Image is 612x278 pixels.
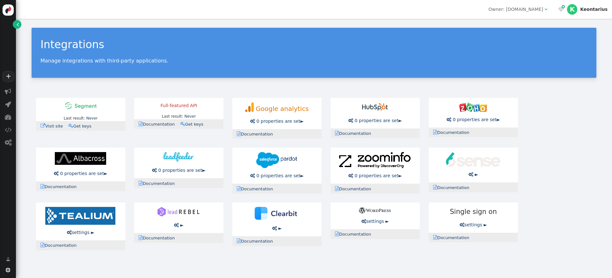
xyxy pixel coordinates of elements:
a: Never [184,114,196,119]
span:  [237,238,241,243]
span:  [447,117,451,122]
a: Documentation [139,181,179,186]
span:  [272,226,277,230]
img: leadfeeder-logo.svg [164,152,193,162]
span:  [139,121,143,126]
a:  0 properties are set► [250,119,304,124]
a: Documentation [139,122,179,127]
span:  [6,256,10,263]
a:  ► [469,172,478,177]
img: segment-100x21.png [65,102,97,109]
span:  [544,7,547,11]
a:  0 properties are set► [54,171,107,176]
a: Documentation [237,239,277,244]
span:  [237,131,241,136]
a: settings ► [67,230,94,235]
a: settings ► [361,219,389,224]
img: hubspot-100x37.png [362,102,388,112]
span: 0 properties are set [453,117,497,122]
span:  [17,21,19,28]
span:  [40,243,45,247]
a: Get keys [69,124,96,128]
a: Documentation [433,235,473,240]
a:  0 properties are set► [348,173,402,178]
span: 0 properties are set [256,173,300,178]
a: Documentation [40,184,81,189]
span:  [5,127,11,133]
img: wordpress-100x20.png [359,207,391,214]
span:  [180,121,185,126]
span:  [54,171,59,176]
span:  [335,131,339,135]
span: 0 properties are set [158,168,202,173]
a:  [2,253,15,265]
span:  [139,235,143,240]
span:  [40,184,45,189]
span:  [5,101,11,107]
img: logo-icon.svg [3,4,14,16]
span:  [237,186,241,191]
a:  0 properties are set► [250,173,304,178]
span:  [558,7,564,11]
img: zoho-100x35.png [459,102,487,112]
span:  [40,123,45,128]
a: Documentation [335,187,375,191]
a:  [13,20,21,29]
a: Documentation [433,185,473,190]
a: Get keys [180,122,208,127]
span:  [5,114,11,120]
div: Keontarius [580,7,608,12]
a: Documentation [139,236,179,240]
a: Documentation [433,130,473,135]
span: Last result: [64,116,85,121]
a: Documentation [237,187,277,191]
a:  0 properties are set► [447,117,500,122]
span:  [433,235,437,240]
img: ga-logo-45x50.png [245,102,254,112]
p: Manage integrations with third-party applications. [40,58,587,64]
span:  [5,88,11,95]
span:  [250,173,255,178]
span:  [69,123,73,128]
div: Integrations [40,37,587,53]
a:   [557,6,565,13]
span:  [250,119,255,123]
a:  ► [174,223,184,228]
span:  [460,223,464,227]
img: tealium-logo-210x50.png [45,207,115,225]
span:  [152,168,157,172]
a: Documentation [335,131,375,136]
div: Owner: [DOMAIN_NAME] [488,6,543,13]
a:  0 properties are set► [348,118,402,123]
a: Documentation [40,243,81,248]
span:  [5,139,11,146]
span:  [67,230,72,235]
a: + [3,71,14,82]
a:  ► [272,226,282,231]
span:  [335,186,339,191]
a: settings ► [460,222,487,227]
span: Google analytics [256,105,309,113]
img: clearbit.svg [255,207,299,220]
a: Documentation [237,132,277,136]
span: 0 properties are set [354,173,398,178]
span: Last result: [162,114,183,119]
span:  [469,172,473,177]
span:  [335,231,339,236]
img: pardot-128x50.png [256,152,297,168]
span: Single sign on [448,207,498,217]
span:  [361,219,366,223]
span:  [348,118,353,123]
a: Never [86,116,98,121]
span: 0 properties are set [354,118,398,123]
img: 6sense-logo.svg [446,152,500,167]
a: Visit site [40,124,67,128]
span:  [433,185,437,190]
span: 0 properties are set [60,171,104,176]
div: Full-featured API [139,102,219,109]
span:  [348,173,353,178]
span:  [6,268,10,272]
span: 0 properties are set [256,119,300,124]
img: albacross-logo.svg [55,152,106,165]
a: Documentation [335,232,375,237]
